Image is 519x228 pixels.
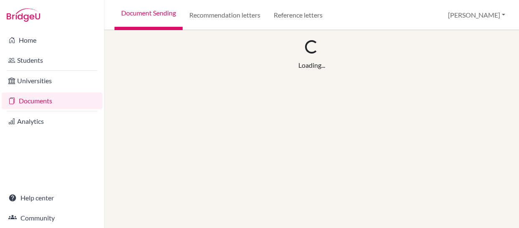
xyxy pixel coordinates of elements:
[2,190,102,206] a: Help center
[7,8,40,22] img: Bridge-U
[2,72,102,89] a: Universities
[2,52,102,69] a: Students
[2,32,102,49] a: Home
[444,7,509,23] button: [PERSON_NAME]
[298,60,325,70] div: Loading...
[2,113,102,130] a: Analytics
[2,92,102,109] a: Documents
[2,210,102,226] a: Community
